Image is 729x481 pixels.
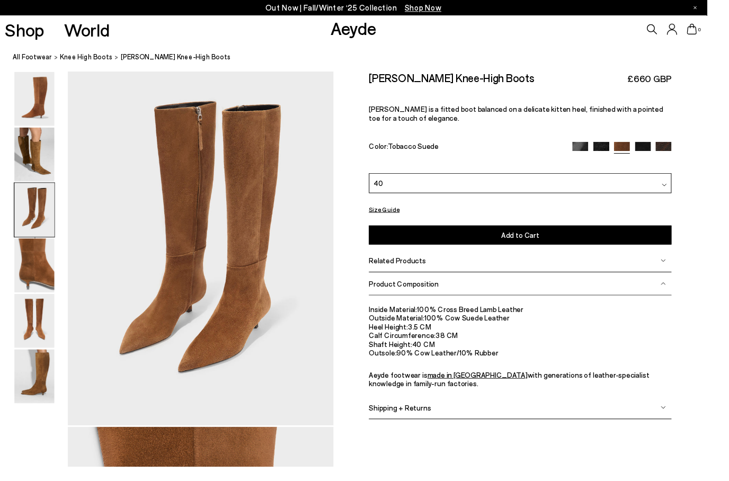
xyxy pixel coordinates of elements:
a: 0 [708,24,719,36]
a: made in [GEOGRAPHIC_DATA] [441,381,544,390]
span: Tobacco Suede [400,146,452,155]
span: 0 [719,28,724,33]
span: [PERSON_NAME] Knee-High Boots [125,53,238,64]
a: knee high boots [62,53,116,64]
a: Aeyde [341,17,388,40]
img: svg%3E [681,266,687,271]
a: All Footwear [13,53,54,64]
a: Shop [5,21,46,40]
img: svg%3E [681,417,687,423]
img: svg%3E [682,188,688,193]
img: Sabrina Suede Knee-High Boots - Image 1 [15,74,56,130]
p: Out Now | Fall/Winter ‘25 Collection [274,2,455,15]
a: World [66,21,113,40]
div: Color: [380,146,580,158]
button: Size Guide [380,209,412,222]
li: 100% Cow Suede Leather [380,323,692,332]
span: Shaft Height: [380,350,425,359]
span: Shipping + Returns [380,416,444,425]
span: Navigate to /collections/new-in [417,3,455,13]
p: Aeyde footwear is with generations of leather-specialist knowledge in family-run factories. [380,381,692,399]
img: Sabrina Suede Knee-High Boots - Image 3 [15,189,56,244]
span: Add to Cart [517,238,556,247]
img: Sabrina Suede Knee-High Boots - Image 4 [15,246,56,301]
li: 3.5 CM [380,332,692,341]
button: Add to Cart [380,233,692,252]
img: svg%3E [681,290,687,295]
li: 38 CM [380,341,692,350]
img: Sabrina Suede Knee-High Boots - Image 5 [15,303,56,359]
span: Outsole: [380,359,409,368]
span: Inside Material: [380,314,430,323]
span: [PERSON_NAME] is a fitted boot balanced on a delicate kitten heel, finished with a pointed toe fo... [380,108,684,126]
li: 90% Cow Leather/10% Rubber [380,359,692,368]
span: Related Products [380,264,439,273]
li: 100% Cross Breed Lamb Leather [380,314,692,323]
img: Sabrina Suede Knee-High Boots - Image 2 [15,131,56,187]
span: Calf Circumference: [380,341,449,350]
h2: [PERSON_NAME] Knee-High Boots [380,74,551,87]
span: knee high boots [62,54,116,63]
nav: breadcrumb [13,44,729,74]
li: 40 CM [380,350,692,359]
span: 40 [385,183,395,194]
img: Sabrina Suede Knee-High Boots - Image 6 [15,360,56,416]
span: Outside Material: [380,323,438,332]
span: Heel Height: [380,332,421,341]
span: Product Composition [380,288,452,297]
span: £660 GBP [647,75,692,88]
